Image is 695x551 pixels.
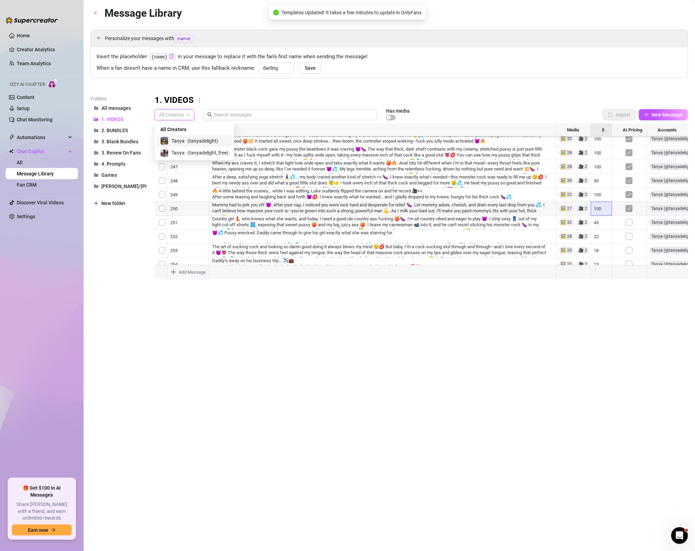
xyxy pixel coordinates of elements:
[94,201,99,206] span: plus
[149,53,176,61] code: {name}
[214,111,373,119] input: Search messages
[12,485,72,498] span: 🎁 Get $100 in AI Messages
[91,147,146,158] button: 3. Renew On Fans
[94,117,99,122] span: folder-open
[282,9,422,16] span: Templates Updated! It takes a few minutes to update in OnlyFans
[171,137,185,145] span: Tanya
[17,106,30,111] a: Setup
[91,95,146,103] article: Folders
[101,139,138,144] span: 3. Blank Bundles
[671,527,688,544] iframe: Intercom live chat
[91,30,688,47] div: Personalize your messages with{name}
[9,135,15,140] span: thunderbolt
[17,200,64,205] a: Discover Viral Videos
[105,35,682,43] span: Personalize your messages with
[101,150,141,156] span: 3. Renew On Fans
[91,198,146,209] button: New folder
[94,161,99,166] span: folder
[94,139,99,144] span: folder
[17,160,23,165] a: All
[603,109,636,120] button: Import
[17,146,66,157] span: Chat Copilot
[91,169,146,181] button: Games
[17,214,35,219] a: Settings
[174,35,193,43] span: {name}
[105,5,182,21] article: Message Library
[91,181,146,192] button: [PERSON_NAME]/[PERSON_NAME]
[186,113,191,117] span: team
[207,112,212,117] span: search
[101,128,128,133] span: 2. BUNDLES
[273,10,279,15] span: check-circle
[6,17,58,24] img: logo-BBDzfeDw.svg
[101,116,123,122] span: 1. VIDEOS
[160,126,186,133] span: All Creators
[94,184,99,189] span: folder
[187,149,229,157] span: ( tanyadelight_free )
[94,150,99,155] span: folder
[96,36,101,40] span: expanded
[17,117,53,122] a: Chat Monitoring
[28,527,48,533] span: Earn now
[12,501,72,522] span: Share [PERSON_NAME] with a friend, and earn unlimited rewards
[91,158,146,169] button: 4. Prompts
[94,106,99,111] span: folder
[91,125,146,136] button: 2. BUNDLES
[17,182,37,188] a: Fan CRM
[17,44,72,55] a: Creator Analytics
[91,136,146,147] button: 3. Blank Bundles
[17,132,66,143] span: Automations
[171,149,185,157] span: Tanya
[10,81,45,88] span: Izzy AI Chatter
[169,54,173,59] span: copy
[17,33,30,38] a: Home
[652,112,683,118] span: New Message
[159,110,190,120] span: All Creators
[101,105,131,111] span: All messages
[101,183,178,189] span: [PERSON_NAME]/[PERSON_NAME]
[12,524,72,536] button: Earn nowarrow-right
[299,62,321,74] button: Save
[91,103,146,114] button: All messages
[101,201,125,206] span: New folder
[17,171,54,176] a: Message Library
[91,114,146,125] button: 1. VIDEOS
[305,65,316,71] span: Save
[17,61,51,66] a: Team Analytics
[101,172,117,178] span: Games
[161,149,168,157] img: Tanya
[48,78,59,89] img: AI Chatter
[196,97,203,104] span: more
[94,173,99,178] span: folder
[187,137,218,145] span: ( tanyadelight )
[386,109,410,113] article: Has media
[96,53,682,61] span: Insert the placeholder in your message to replace it with the fan’s first name when sending the m...
[94,128,99,133] span: folder
[17,95,34,100] a: Content
[161,137,168,145] img: Tanya
[94,10,99,15] span: arrow-left
[51,528,56,533] span: arrow-right
[639,109,688,120] button: New Message
[9,149,14,154] img: Chat Copilot
[169,54,173,59] button: Click to Copy
[101,161,125,167] span: 4. Prompts
[96,64,255,73] span: When a fan doesn’t have a name in CRM, use this fallback nickname:
[644,112,649,117] span: plus
[155,95,194,106] h3: 1. VIDEOS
